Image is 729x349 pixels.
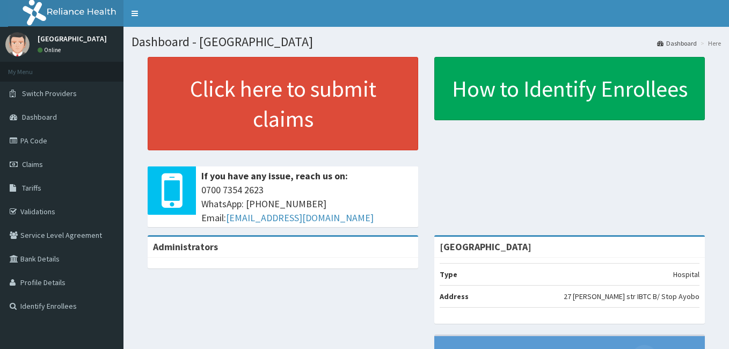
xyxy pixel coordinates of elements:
span: 0700 7354 2623 WhatsApp: [PHONE_NUMBER] Email: [201,183,413,224]
strong: [GEOGRAPHIC_DATA] [440,241,531,253]
a: Dashboard [657,39,697,48]
span: Switch Providers [22,89,77,98]
b: If you have any issue, reach us on: [201,170,348,182]
b: Address [440,292,469,301]
p: [GEOGRAPHIC_DATA] [38,35,107,42]
span: Claims [22,159,43,169]
span: Tariffs [22,183,41,193]
b: Type [440,270,457,279]
img: User Image [5,32,30,56]
a: Click here to submit claims [148,57,418,150]
span: Dashboard [22,112,57,122]
p: Hospital [673,269,699,280]
li: Here [698,39,721,48]
h1: Dashboard - [GEOGRAPHIC_DATA] [132,35,721,49]
a: How to Identify Enrollees [434,57,705,120]
a: Online [38,46,63,54]
b: Administrators [153,241,218,253]
p: 27 [PERSON_NAME] str IBTC B/ Stop Ayobo [564,291,699,302]
a: [EMAIL_ADDRESS][DOMAIN_NAME] [226,212,374,224]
